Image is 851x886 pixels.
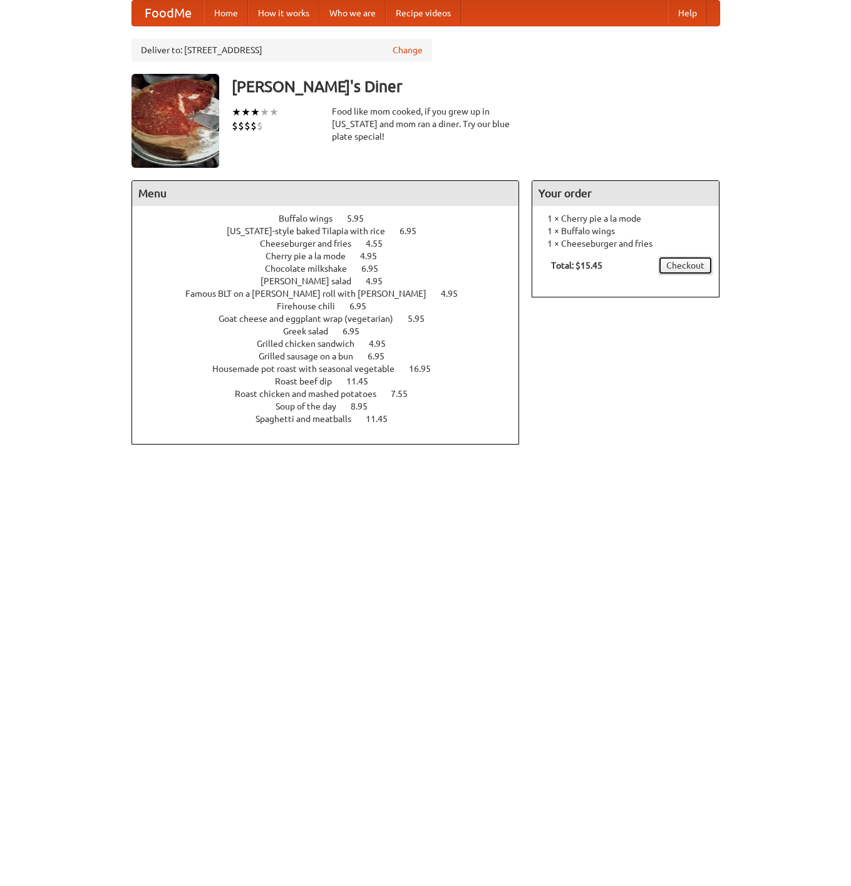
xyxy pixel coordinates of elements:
a: Home [204,1,248,26]
span: 11.45 [346,376,381,386]
li: $ [238,119,244,133]
span: Firehouse chili [277,301,348,311]
a: [PERSON_NAME] salad 4.95 [260,276,406,286]
span: 6.95 [368,351,397,361]
li: $ [250,119,257,133]
span: Greek salad [283,326,341,336]
span: 5.95 [347,214,376,224]
span: 7.55 [391,389,420,399]
li: ★ [260,105,269,119]
span: Goat cheese and eggplant wrap (vegetarian) [219,314,406,324]
span: 4.95 [366,276,395,286]
b: Total: $15.45 [551,260,602,270]
img: angular.jpg [132,74,219,168]
span: [PERSON_NAME] salad [260,276,364,286]
a: FoodMe [132,1,204,26]
span: 11.45 [366,414,400,424]
span: 6.95 [361,264,391,274]
span: 8.95 [351,401,380,411]
a: Greek salad 6.95 [283,326,383,336]
span: Soup of the day [276,401,349,411]
span: 4.95 [369,339,398,349]
li: 1 × Cheeseburger and fries [539,237,713,250]
span: [US_STATE]-style baked Tilapia with rice [227,226,398,236]
li: $ [257,119,263,133]
span: Buffalo wings [279,214,345,224]
li: ★ [250,105,260,119]
a: Roast beef dip 11.45 [275,376,391,386]
a: Change [393,44,423,56]
span: Roast beef dip [275,376,344,386]
a: Housemade pot roast with seasonal vegetable 16.95 [212,364,454,374]
span: Grilled chicken sandwich [257,339,367,349]
a: [US_STATE]-style baked Tilapia with rice 6.95 [227,226,440,236]
span: Chocolate milkshake [265,264,359,274]
span: Housemade pot roast with seasonal vegetable [212,364,407,374]
a: Roast chicken and mashed potatoes 7.55 [235,389,431,399]
a: Famous BLT on a [PERSON_NAME] roll with [PERSON_NAME] 4.95 [185,289,481,299]
span: Cheeseburger and fries [260,239,364,249]
span: 6.95 [349,301,379,311]
span: 4.95 [360,251,389,261]
li: ★ [269,105,279,119]
a: Spaghetti and meatballs 11.45 [255,414,411,424]
a: Firehouse chili 6.95 [277,301,389,311]
span: Famous BLT on a [PERSON_NAME] roll with [PERSON_NAME] [185,289,439,299]
div: Food like mom cooked, if you grew up in [US_STATE] and mom ran a diner. Try our blue plate special! [332,105,520,143]
li: $ [232,119,238,133]
a: Chocolate milkshake 6.95 [265,264,401,274]
span: Roast chicken and mashed potatoes [235,389,389,399]
span: 6.95 [343,326,372,336]
span: 4.95 [441,289,470,299]
a: Checkout [658,256,713,275]
a: Cheeseburger and fries 4.55 [260,239,406,249]
li: ★ [241,105,250,119]
a: Help [668,1,707,26]
span: 5.95 [408,314,437,324]
span: Cherry pie a la mode [266,251,358,261]
li: $ [244,119,250,133]
a: Cherry pie a la mode 4.95 [266,251,400,261]
a: Who we are [319,1,386,26]
div: Deliver to: [STREET_ADDRESS] [132,39,432,61]
h4: Your order [532,181,719,206]
a: Buffalo wings 5.95 [279,214,387,224]
a: Grilled chicken sandwich 4.95 [257,339,409,349]
span: 4.55 [366,239,395,249]
h3: [PERSON_NAME]'s Diner [232,74,720,99]
a: Goat cheese and eggplant wrap (vegetarian) 5.95 [219,314,448,324]
li: 1 × Cherry pie a la mode [539,212,713,225]
span: Grilled sausage on a bun [259,351,366,361]
a: Soup of the day 8.95 [276,401,391,411]
h4: Menu [132,181,519,206]
span: 6.95 [400,226,429,236]
span: 16.95 [409,364,443,374]
li: ★ [232,105,241,119]
a: Recipe videos [386,1,461,26]
li: 1 × Buffalo wings [539,225,713,237]
a: How it works [248,1,319,26]
a: Grilled sausage on a bun 6.95 [259,351,408,361]
span: Spaghetti and meatballs [255,414,364,424]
